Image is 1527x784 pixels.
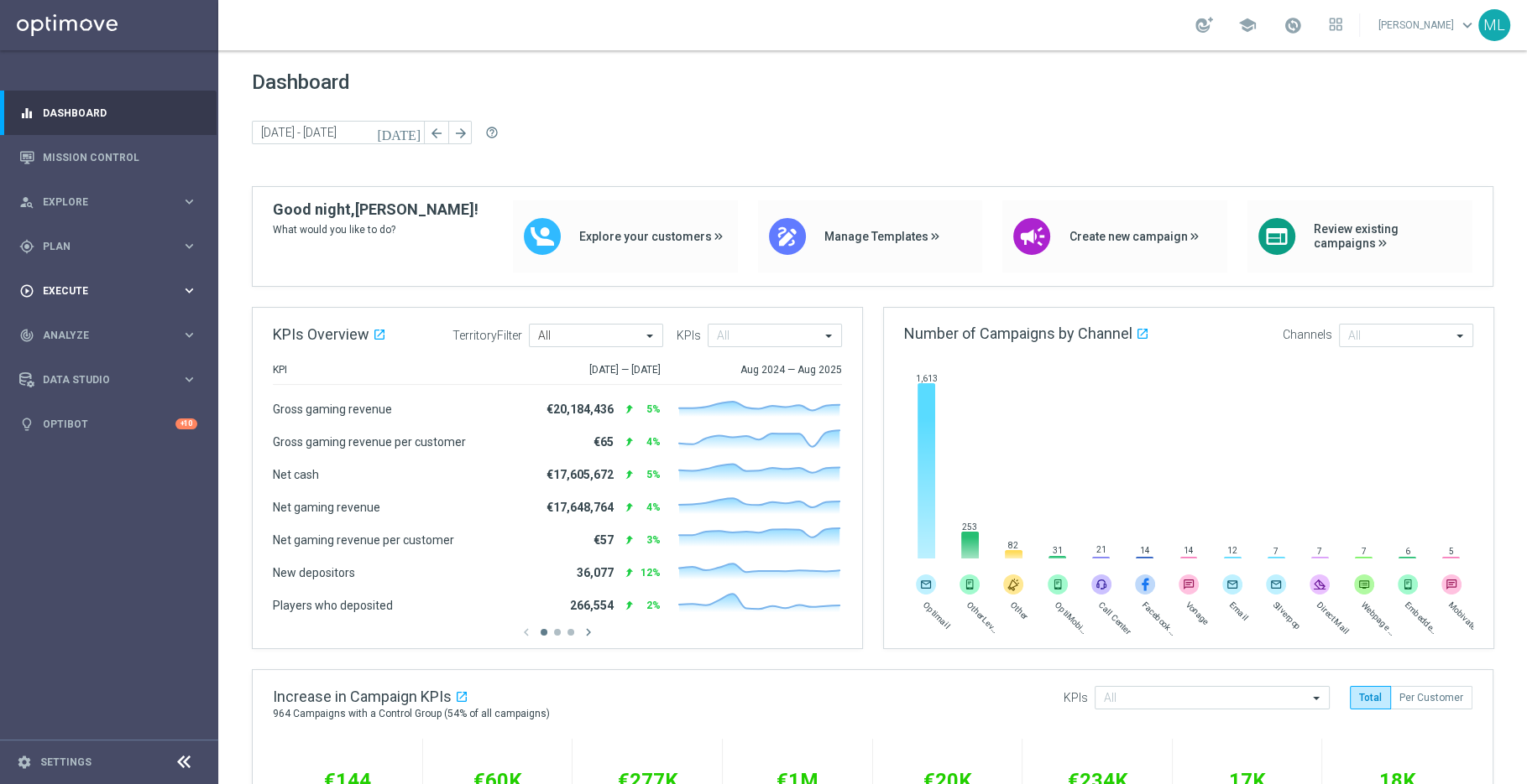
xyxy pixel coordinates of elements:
button: Data Studio keyboard_arrow_right [18,373,198,387]
div: +10 [175,418,197,429]
button: equalizer Dashboard [18,106,198,120]
i: play_circle_outline [19,283,34,299]
div: Explore [19,195,181,210]
div: Optibot [19,402,197,446]
i: keyboard_arrow_right [181,238,197,254]
button: lightbulb Optibot +10 [18,418,198,431]
div: Plan [19,239,181,254]
button: track_changes Analyze keyboard_arrow_right [18,329,198,342]
span: Analyze [43,330,181,340]
i: keyboard_arrow_right [181,327,197,343]
button: gps_fixed Plan keyboard_arrow_right [18,240,198,253]
i: keyboard_arrow_right [181,194,197,210]
div: Analyze [19,328,181,343]
a: [PERSON_NAME]keyboard_arrow_down [1377,13,1478,38]
div: Dashboard [19,91,197,135]
i: person_search [19,195,34,210]
i: lightbulb [19,417,34,432]
span: Execute [43,286,181,296]
i: keyboard_arrow_right [181,371,197,387]
div: Execute [19,283,181,299]
a: Optibot [43,402,175,446]
i: keyboard_arrow_right [181,283,197,299]
div: Data Studio [19,372,181,387]
button: play_circle_outline Execute keyboard_arrow_right [18,284,198,298]
button: person_search Explore keyboard_arrow_right [18,195,198,209]
div: Mission Control [19,135,197,179]
a: Settings [40,757,92,767]
span: keyboard_arrow_down [1458,16,1477,34]
i: equalizer [19,106,34,121]
span: school [1238,16,1257,34]
a: Dashboard [43,91,197,135]
div: ML [1478,9,1510,41]
a: Mission Control [43,135,197,179]
span: Data Studio [43,375,181,385]
i: settings [17,755,32,770]
i: gps_fixed [19,239,34,254]
i: track_changes [19,328,34,343]
span: Plan [43,241,181,252]
span: Explore [43,197,181,207]
button: Mission Control [18,151,198,164]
